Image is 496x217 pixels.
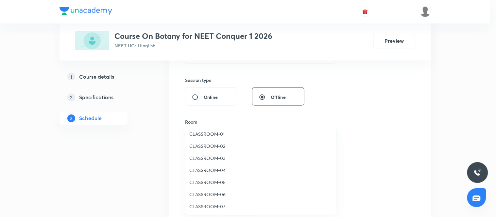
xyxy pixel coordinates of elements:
[189,203,333,210] span: CLASSROOM-07
[189,167,333,174] span: CLASSROOM-04
[189,179,333,186] span: CLASSROOM-05
[189,131,333,137] span: CLASSROOM-01
[189,155,333,162] span: CLASSROOM-03
[189,191,333,198] span: CLASSROOM-06
[189,143,333,149] span: CLASSROOM-02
